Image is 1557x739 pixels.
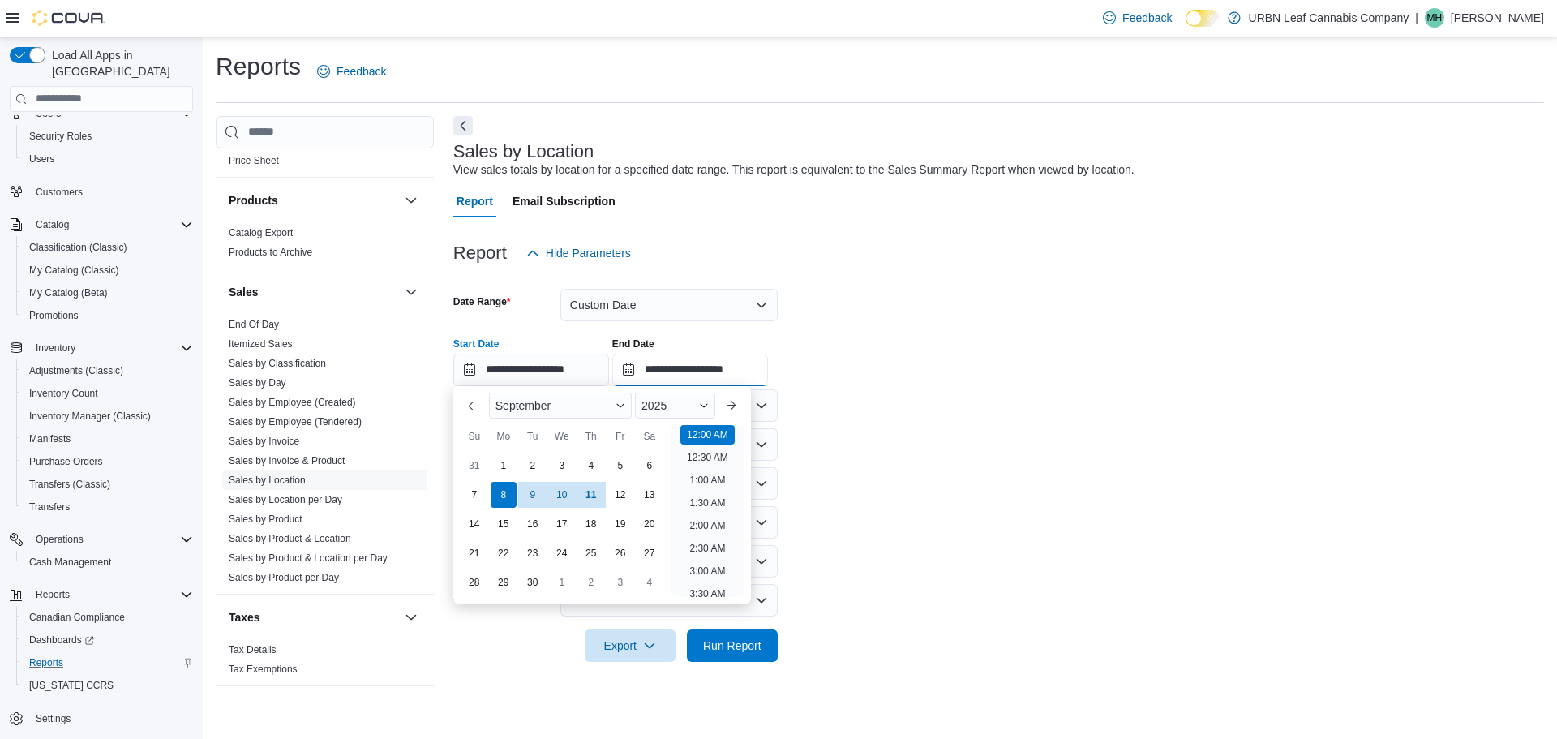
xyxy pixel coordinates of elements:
[3,707,199,730] button: Settings
[401,608,421,627] button: Taxes
[607,569,633,595] div: day-3
[1096,2,1178,34] a: Feedback
[546,245,631,261] span: Hide Parameters
[229,357,326,370] span: Sales by Classification
[29,215,75,234] button: Catalog
[607,453,633,479] div: day-5
[229,475,306,486] a: Sales by Location
[23,630,193,650] span: Dashboards
[491,540,517,566] div: day-22
[23,608,131,627] a: Canadian Compliance
[29,585,193,604] span: Reports
[23,497,193,517] span: Transfers
[641,399,667,412] span: 2025
[29,611,125,624] span: Canadian Compliance
[29,634,94,647] span: Dashboards
[16,148,199,170] button: Users
[229,376,286,389] span: Sales by Day
[23,384,105,403] a: Inventory Count
[683,584,731,604] li: 3:30 AM
[29,656,63,669] span: Reports
[578,453,604,479] div: day-4
[680,425,735,445] li: 12:00 AM
[520,423,546,449] div: Tu
[229,609,398,625] button: Taxes
[229,644,277,655] a: Tax Details
[16,405,199,428] button: Inventory Manager (Classic)
[1427,8,1443,28] span: MH
[23,552,193,572] span: Cash Management
[229,192,278,208] h3: Products
[637,511,663,537] div: day-20
[16,629,199,651] a: Dashboards
[36,342,75,354] span: Inventory
[23,406,157,426] a: Inventory Manager (Classic)
[29,410,151,423] span: Inventory Manager (Classic)
[491,453,517,479] div: day-1
[460,451,664,597] div: September, 2025
[229,246,312,259] span: Products to Archive
[549,511,575,537] div: day-17
[607,540,633,566] div: day-26
[453,161,1135,178] div: View sales totals by location for a specified date range. This report is equivalent to the Sales ...
[718,393,744,419] button: Next month
[29,264,119,277] span: My Catalog (Classic)
[683,561,731,581] li: 3:00 AM
[635,393,715,419] div: Button. Open the year selector. 2025 is currently selected.
[229,552,388,564] a: Sales by Product & Location per Day
[401,191,421,210] button: Products
[549,569,575,595] div: day-1
[460,393,486,419] button: Previous Month
[216,223,434,269] div: Products
[16,450,199,473] button: Purchase Orders
[229,319,279,330] a: End Of Day
[16,125,199,148] button: Security Roles
[229,318,279,331] span: End Of Day
[229,532,351,545] span: Sales by Product & Location
[29,585,76,604] button: Reports
[29,338,82,358] button: Inventory
[549,453,575,479] div: day-3
[29,501,70,513] span: Transfers
[607,511,633,537] div: day-19
[23,452,193,471] span: Purchase Orders
[36,712,71,725] span: Settings
[612,354,768,386] input: Press the down key to open a popover containing a calendar.
[1249,8,1409,28] p: URBN Leaf Cannabis Company
[23,238,134,257] a: Classification (Classic)
[216,50,301,83] h1: Reports
[229,396,356,409] span: Sales by Employee (Created)
[703,638,761,654] span: Run Report
[461,540,487,566] div: day-21
[23,630,101,650] a: Dashboards
[549,423,575,449] div: We
[637,482,663,508] div: day-13
[755,399,768,412] button: Open list of options
[3,213,199,236] button: Catalog
[229,552,388,565] span: Sales by Product & Location per Day
[637,569,663,595] div: day-4
[457,185,493,217] span: Report
[3,180,199,204] button: Customers
[229,416,362,428] a: Sales by Employee (Tendered)
[229,571,339,584] span: Sales by Product per Day
[687,629,778,662] button: Run Report
[16,428,199,450] button: Manifests
[1186,27,1186,28] span: Dark Mode
[229,609,260,625] h3: Taxes
[453,142,594,161] h3: Sales by Location
[585,629,676,662] button: Export
[23,676,193,695] span: Washington CCRS
[216,640,434,685] div: Taxes
[23,452,109,471] a: Purchase Orders
[16,473,199,496] button: Transfers (Classic)
[229,155,279,166] a: Price Sheet
[680,448,735,467] li: 12:30 AM
[461,453,487,479] div: day-31
[229,154,279,167] span: Price Sheet
[23,306,193,325] span: Promotions
[229,284,398,300] button: Sales
[216,151,434,177] div: Pricing
[23,238,193,257] span: Classification (Classic)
